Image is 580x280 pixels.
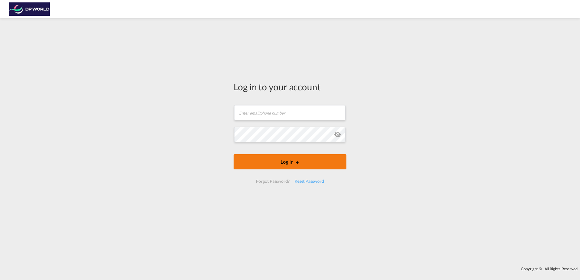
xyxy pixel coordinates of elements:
[292,176,326,187] div: Reset Password
[234,80,346,93] div: Log in to your account
[234,105,346,120] input: Enter email/phone number
[334,131,341,138] md-icon: icon-eye-off
[234,154,346,169] button: LOGIN
[9,2,50,16] img: c08ca190194411f088ed0f3ba295208c.png
[254,176,292,187] div: Forgot Password?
